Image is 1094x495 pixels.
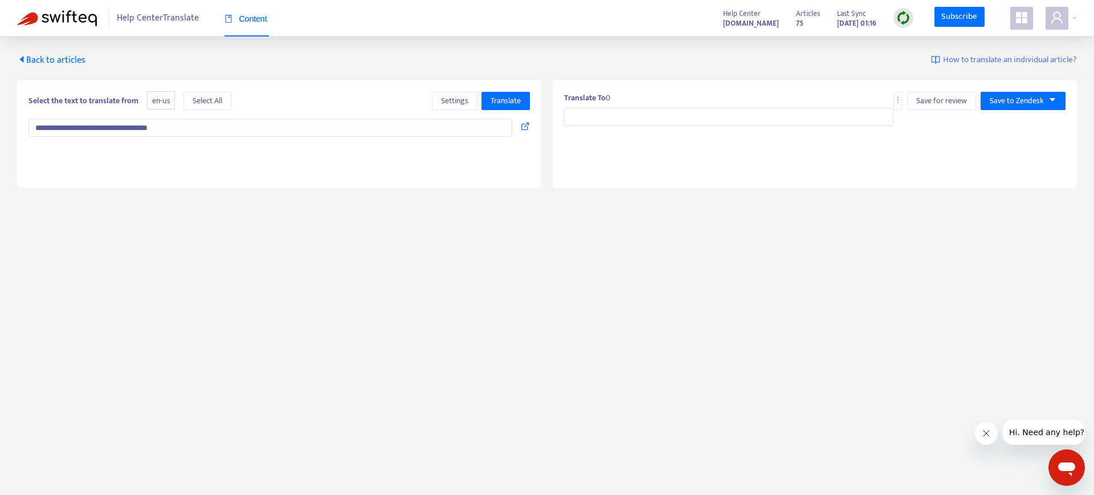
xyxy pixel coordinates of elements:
[183,92,231,110] button: Select All
[28,94,138,107] b: Select the text to translate from
[481,92,530,110] button: Translate
[975,422,998,445] iframe: Close message
[723,17,779,30] a: [DOMAIN_NAME]
[981,92,1066,110] button: Save to Zendeskcaret-down
[441,95,468,107] span: Settings
[943,54,1077,67] span: How to translate an individual article?
[117,7,199,29] span: Help Center Translate
[907,92,976,110] button: Save for review
[1015,11,1028,25] span: appstore
[893,92,903,110] button: more
[17,52,85,68] span: Back to articles
[432,92,477,110] button: Settings
[796,7,820,20] span: Articles
[564,92,1066,104] div: 0
[894,96,902,104] span: more
[896,11,911,25] img: sync.dc5367851b00ba804db3.png
[17,10,97,26] img: Swifteq
[1048,96,1056,104] span: caret-down
[1050,11,1064,25] span: user
[224,14,267,23] span: Content
[931,55,940,64] img: image-link
[723,7,761,20] span: Help Center
[796,17,803,30] strong: 75
[837,17,876,30] strong: [DATE] 01:16
[147,91,175,110] span: en-us
[931,54,1077,67] a: How to translate an individual article?
[1048,449,1085,486] iframe: Button to launch messaging window
[564,91,606,104] b: Translate To
[990,95,1044,107] span: Save to Zendesk
[491,95,521,107] span: Translate
[17,55,26,64] span: caret-left
[916,95,967,107] span: Save for review
[193,95,222,107] span: Select All
[837,7,866,20] span: Last Sync
[934,7,985,27] a: Subscribe
[224,15,232,23] span: book
[1002,420,1085,445] iframe: Message from company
